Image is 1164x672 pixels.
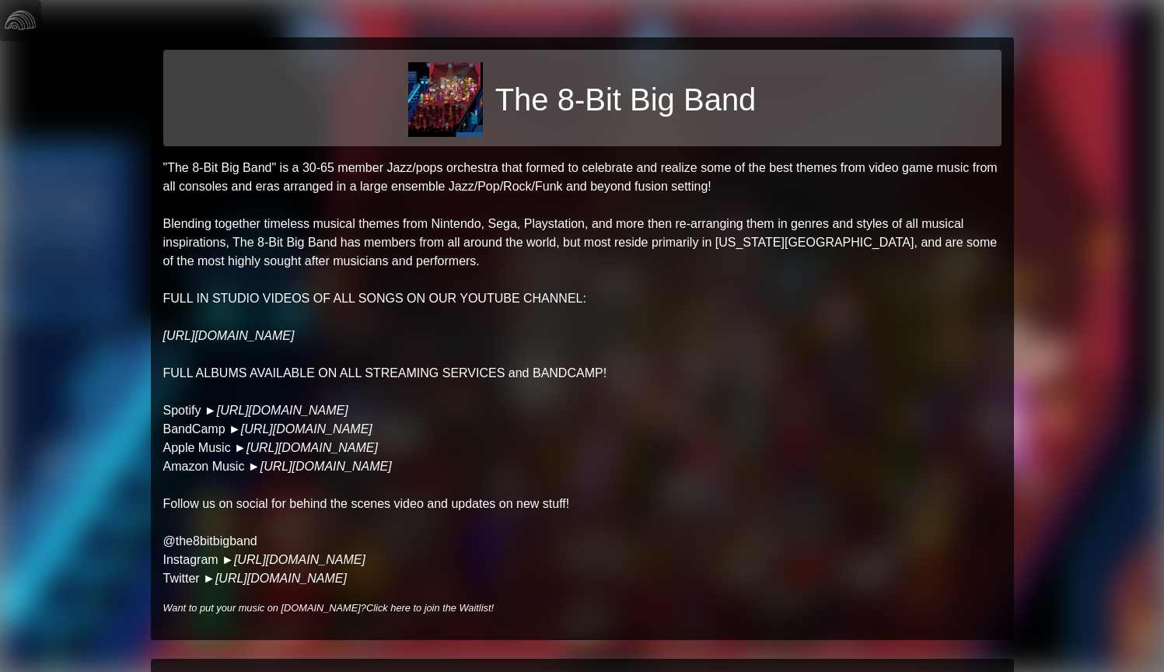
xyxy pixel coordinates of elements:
img: e6d8060a528fcde070d45fac979d56b2272a502a42812dc961a4338b1969284f.jpg [408,62,483,137]
a: [URL][DOMAIN_NAME] [163,329,295,342]
a: [URL][DOMAIN_NAME] [217,404,348,417]
a: [URL][DOMAIN_NAME] [234,553,365,566]
a: [URL][DOMAIN_NAME] [241,422,372,436]
h1: The 8-Bit Big Band [495,81,757,118]
i: Want to put your music on [DOMAIN_NAME]? [163,602,495,614]
img: logo-white-4c48a5e4bebecaebe01ca5a9d34031cfd3d4ef9ae749242e8c4bf12ef99f53e8.png [5,5,36,36]
p: "The 8-Bit Big Band" is a 30-65 member Jazz/pops orchestra that formed to celebrate and realize s... [163,159,1001,588]
a: [URL][DOMAIN_NAME] [260,460,392,473]
a: Click here to join the Waitlist! [366,602,494,614]
a: [URL][DOMAIN_NAME] [215,572,347,585]
a: [URL][DOMAIN_NAME] [246,441,378,454]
